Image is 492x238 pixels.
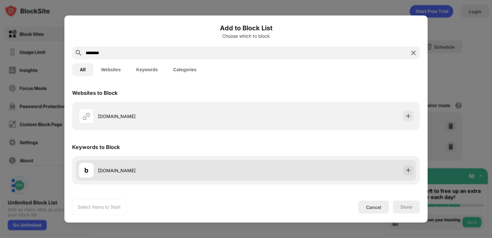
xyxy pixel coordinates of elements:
[401,204,412,210] div: Done
[82,112,90,120] img: url.svg
[93,63,128,76] button: Websites
[98,113,246,120] div: [DOMAIN_NAME]
[72,90,118,96] div: Websites to Block
[72,144,120,150] div: Keywords to Block
[75,49,82,57] img: search.svg
[98,167,246,174] div: [DOMAIN_NAME]
[410,49,417,57] img: search-close
[166,63,204,76] button: Categories
[84,165,89,175] div: b
[128,63,166,76] button: Keywords
[78,204,121,210] div: Select Items to Start
[72,63,93,76] button: All
[72,34,420,39] div: Choose which to block
[366,204,381,210] div: Cancel
[72,23,420,33] h6: Add to Block List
